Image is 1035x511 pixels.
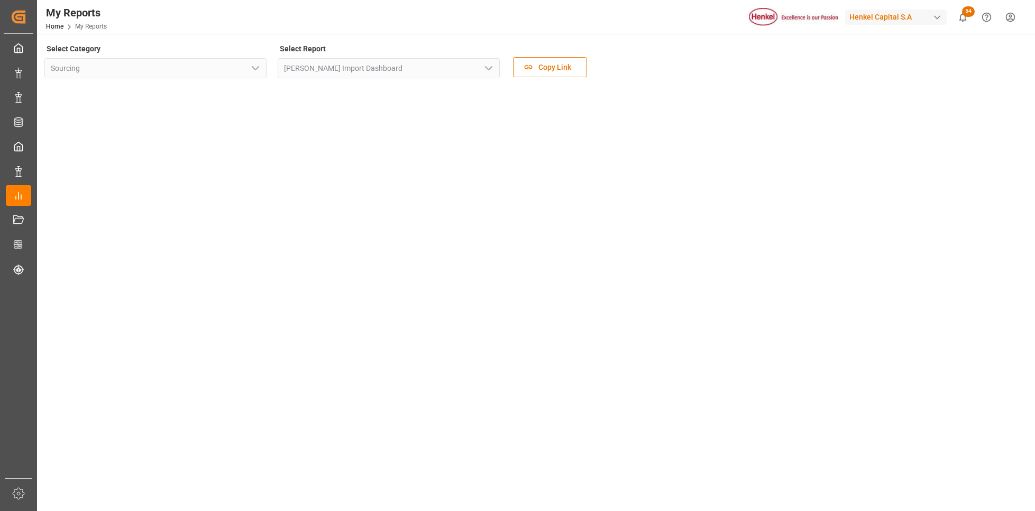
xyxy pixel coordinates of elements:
[247,60,263,77] button: open menu
[951,5,975,29] button: show 54 new notifications
[845,10,947,25] div: Henkel Capital S.A
[44,41,102,56] label: Select Category
[480,60,496,77] button: open menu
[749,8,838,26] img: Henkel%20logo.jpg_1689854090.jpg
[46,23,63,30] a: Home
[962,6,975,17] span: 54
[44,58,267,78] input: Type to search/select
[513,57,587,77] button: Copy Link
[533,62,576,73] span: Copy Link
[46,5,107,21] div: My Reports
[278,41,327,56] label: Select Report
[975,5,999,29] button: Help Center
[278,58,500,78] input: Type to search/select
[845,7,951,27] button: Henkel Capital S.A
